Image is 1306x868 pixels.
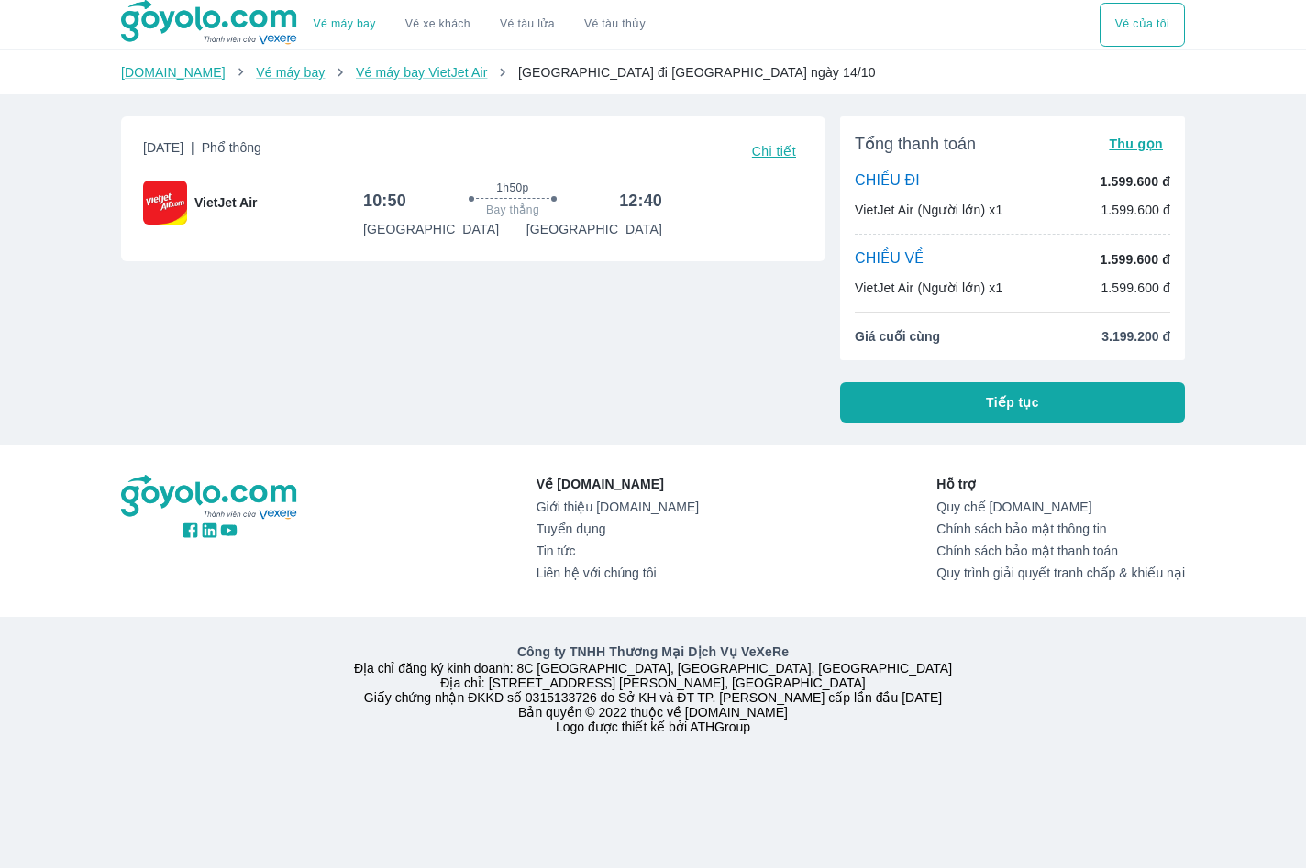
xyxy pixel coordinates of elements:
p: 1.599.600 đ [1101,201,1170,219]
a: Vé máy bay VietJet Air [356,65,487,80]
a: Giới thiệu [DOMAIN_NAME] [537,500,699,514]
button: Chi tiết [745,138,803,164]
a: Vé máy bay [256,65,325,80]
a: Vé tàu lửa [485,3,570,47]
p: Hỗ trợ [936,475,1185,493]
a: Liên hệ với chúng tôi [537,566,699,580]
a: Vé máy bay [314,17,376,31]
div: choose transportation mode [1100,3,1185,47]
a: Quy chế [DOMAIN_NAME] [936,500,1185,514]
a: Vé xe khách [405,17,470,31]
a: Tin tức [537,544,699,558]
p: CHIỀU ĐI [855,171,920,192]
p: CHIỀU VỀ [855,249,924,269]
p: 1.599.600 đ [1101,279,1170,297]
p: Công ty TNHH Thương Mại Dịch Vụ VeXeRe [125,643,1181,661]
span: Giá cuối cùng [855,327,940,346]
span: Tổng thanh toán [855,133,976,155]
button: Tiếp tục [840,382,1185,423]
button: Vé tàu thủy [570,3,660,47]
h6: 10:50 [363,190,406,212]
a: Quy trình giải quyết tranh chấp & khiếu nại [936,566,1185,580]
span: Thu gọn [1109,137,1163,151]
p: VietJet Air (Người lớn) x1 [855,279,1002,297]
div: choose transportation mode [299,3,660,47]
a: Tuyển dụng [537,522,699,536]
span: 3.199.200 đ [1101,327,1170,346]
span: VietJet Air [194,193,257,212]
p: VietJet Air (Người lớn) x1 [855,201,1002,219]
span: [GEOGRAPHIC_DATA] đi [GEOGRAPHIC_DATA] ngày 14/10 [518,65,876,80]
nav: breadcrumb [121,63,1185,82]
span: Tiếp tục [986,393,1039,412]
span: [DATE] [143,138,261,164]
button: Vé của tôi [1100,3,1185,47]
p: Về [DOMAIN_NAME] [537,475,699,493]
img: logo [121,475,299,521]
p: [GEOGRAPHIC_DATA] [363,220,499,238]
p: 1.599.600 đ [1101,172,1170,191]
h6: 12:40 [619,190,662,212]
p: [GEOGRAPHIC_DATA] [526,220,662,238]
button: Thu gọn [1101,131,1170,157]
span: | [191,140,194,155]
div: Địa chỉ đăng ký kinh doanh: 8C [GEOGRAPHIC_DATA], [GEOGRAPHIC_DATA], [GEOGRAPHIC_DATA] Địa chỉ: [... [110,643,1196,734]
a: Chính sách bảo mật thông tin [936,522,1185,536]
p: 1.599.600 đ [1101,250,1170,269]
a: Chính sách bảo mật thanh toán [936,544,1185,558]
span: Chi tiết [752,144,796,159]
span: 1h50p [496,181,528,195]
a: [DOMAIN_NAME] [121,65,226,80]
span: Phổ thông [202,140,261,155]
span: Bay thẳng [486,203,539,217]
